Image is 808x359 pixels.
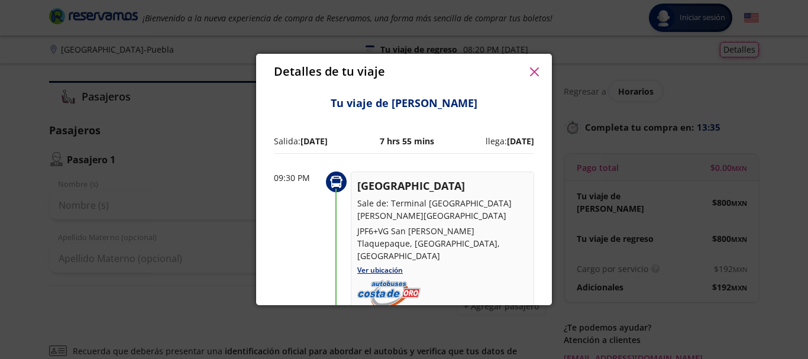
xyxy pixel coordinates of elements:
[357,225,528,262] p: JPF6+VG San [PERSON_NAME] Tlaquepaque, [GEOGRAPHIC_DATA], [GEOGRAPHIC_DATA]
[507,135,534,147] b: [DATE]
[300,135,328,147] b: [DATE]
[357,197,528,222] p: Sale de: Terminal [GEOGRAPHIC_DATA] [PERSON_NAME][GEOGRAPHIC_DATA]
[380,135,434,147] p: 7 hrs 55 mins
[274,63,385,80] p: Detalles de tu viaje
[274,135,328,147] p: Salida:
[357,178,528,194] p: [GEOGRAPHIC_DATA]
[486,135,534,147] p: llega:
[274,172,321,184] p: 09:30 PM
[357,265,403,275] a: Ver ubicación
[357,280,421,308] img: Logotipo_costa_de_oro.png
[274,95,534,111] p: Tu viaje de [PERSON_NAME]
